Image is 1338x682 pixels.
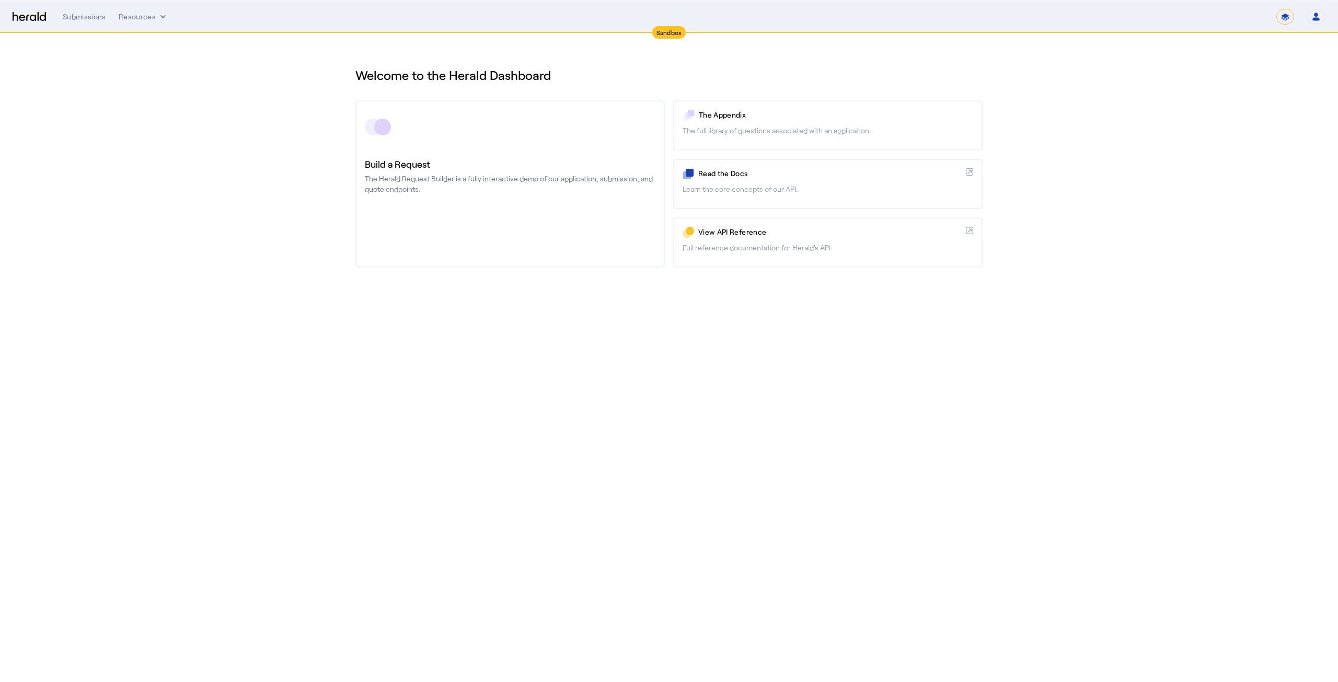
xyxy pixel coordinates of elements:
h1: Welcome to the Herald Dashboard [355,67,983,84]
p: The Herald Request Builder is a fully interactive demo of our application, submission, and quote ... [365,174,655,194]
a: The AppendixThe full library of questions associated with an application. [673,100,983,151]
div: Submissions [63,11,106,22]
img: Herald Logo [13,12,46,22]
div: Sandbox [652,26,686,39]
p: Learn the core concepts of our API. [683,184,973,194]
p: Read the Docs [698,168,962,179]
button: Resources dropdown menu [119,11,168,22]
a: View API ReferenceFull reference documentation for Herald's API. [673,217,983,268]
p: The full library of questions associated with an application. [683,125,973,136]
a: Read the DocsLearn the core concepts of our API. [673,159,983,209]
p: Full reference documentation for Herald's API. [683,242,973,253]
h3: Build a Request [365,157,655,171]
p: The Appendix [699,110,973,120]
a: Build a RequestThe Herald Request Builder is a fully interactive demo of our application, submiss... [355,100,665,268]
p: View API Reference [698,227,962,237]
